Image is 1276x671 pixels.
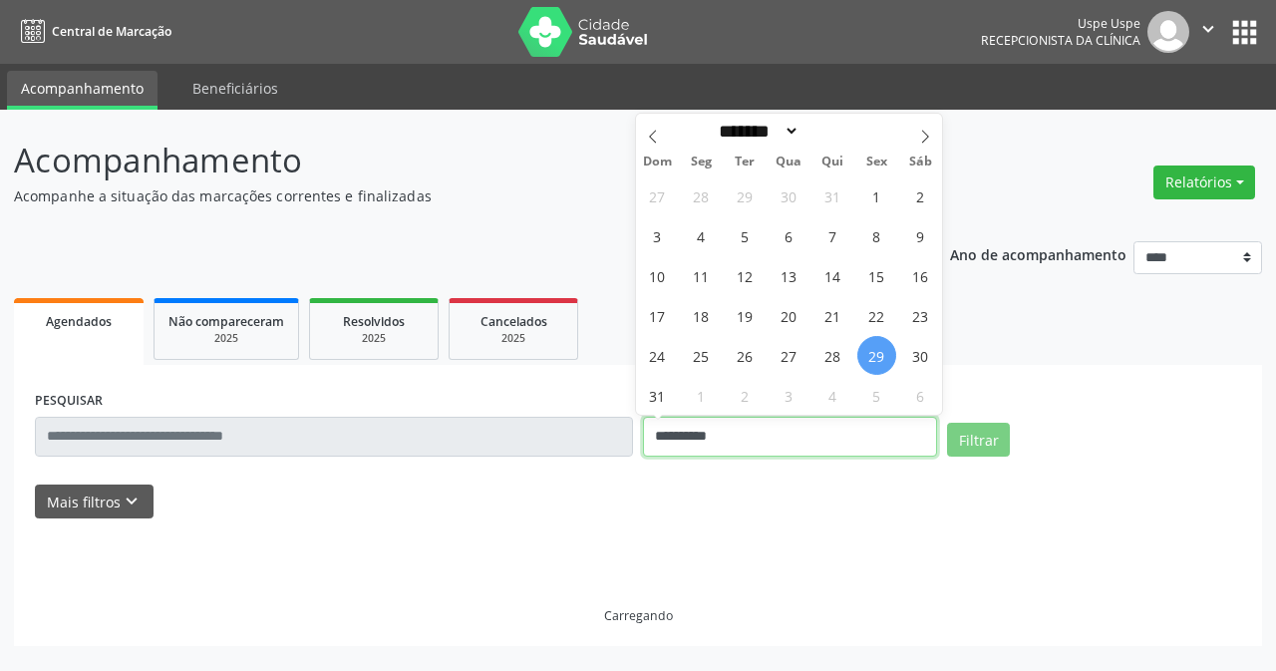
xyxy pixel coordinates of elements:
[770,176,808,215] span: Julho 30, 2025
[480,313,547,330] span: Cancelados
[813,336,852,375] span: Agosto 28, 2025
[901,256,940,295] span: Agosto 16, 2025
[813,176,852,215] span: Julho 31, 2025
[7,71,158,110] a: Acompanhamento
[726,296,765,335] span: Agosto 19, 2025
[901,336,940,375] span: Agosto 30, 2025
[638,256,677,295] span: Agosto 10, 2025
[638,336,677,375] span: Agosto 24, 2025
[168,331,284,346] div: 2025
[1227,15,1262,50] button: apps
[770,336,808,375] span: Agosto 27, 2025
[767,156,810,168] span: Qua
[854,156,898,168] span: Sex
[682,336,721,375] span: Agosto 25, 2025
[682,176,721,215] span: Julho 28, 2025
[1147,11,1189,53] img: img
[857,176,896,215] span: Agosto 1, 2025
[35,386,103,417] label: PESQUISAR
[857,336,896,375] span: Agosto 29, 2025
[723,156,767,168] span: Ter
[770,296,808,335] span: Agosto 20, 2025
[178,71,292,106] a: Beneficiários
[636,156,680,168] span: Dom
[799,121,865,142] input: Year
[770,216,808,255] span: Agosto 6, 2025
[901,296,940,335] span: Agosto 23, 2025
[343,313,405,330] span: Resolvidos
[770,376,808,415] span: Setembro 3, 2025
[726,376,765,415] span: Setembro 2, 2025
[857,376,896,415] span: Setembro 5, 2025
[35,485,154,519] button: Mais filtroskeyboard_arrow_down
[810,156,854,168] span: Qui
[857,216,896,255] span: Agosto 8, 2025
[813,256,852,295] span: Agosto 14, 2025
[324,331,424,346] div: 2025
[947,423,1010,457] button: Filtrar
[726,216,765,255] span: Agosto 5, 2025
[638,176,677,215] span: Julho 27, 2025
[981,32,1140,49] span: Recepcionista da clínica
[770,256,808,295] span: Agosto 13, 2025
[1153,166,1255,199] button: Relatórios
[1189,11,1227,53] button: 
[813,216,852,255] span: Agosto 7, 2025
[682,376,721,415] span: Setembro 1, 2025
[901,376,940,415] span: Setembro 6, 2025
[857,256,896,295] span: Agosto 15, 2025
[726,256,765,295] span: Agosto 12, 2025
[813,376,852,415] span: Setembro 4, 2025
[682,216,721,255] span: Agosto 4, 2025
[14,15,171,48] a: Central de Marcação
[682,296,721,335] span: Agosto 18, 2025
[638,376,677,415] span: Agosto 31, 2025
[713,121,800,142] select: Month
[464,331,563,346] div: 2025
[857,296,896,335] span: Agosto 22, 2025
[14,136,887,185] p: Acompanhamento
[726,176,765,215] span: Julho 29, 2025
[682,256,721,295] span: Agosto 11, 2025
[14,185,887,206] p: Acompanhe a situação das marcações correntes e finalizadas
[950,241,1126,266] p: Ano de acompanhamento
[901,176,940,215] span: Agosto 2, 2025
[813,296,852,335] span: Agosto 21, 2025
[638,296,677,335] span: Agosto 17, 2025
[168,313,284,330] span: Não compareceram
[1197,18,1219,40] i: 
[46,313,112,330] span: Agendados
[604,607,673,624] div: Carregando
[121,491,143,512] i: keyboard_arrow_down
[52,23,171,40] span: Central de Marcação
[898,156,942,168] span: Sáb
[981,15,1140,32] div: Uspe Uspe
[901,216,940,255] span: Agosto 9, 2025
[726,336,765,375] span: Agosto 26, 2025
[638,216,677,255] span: Agosto 3, 2025
[679,156,723,168] span: Seg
